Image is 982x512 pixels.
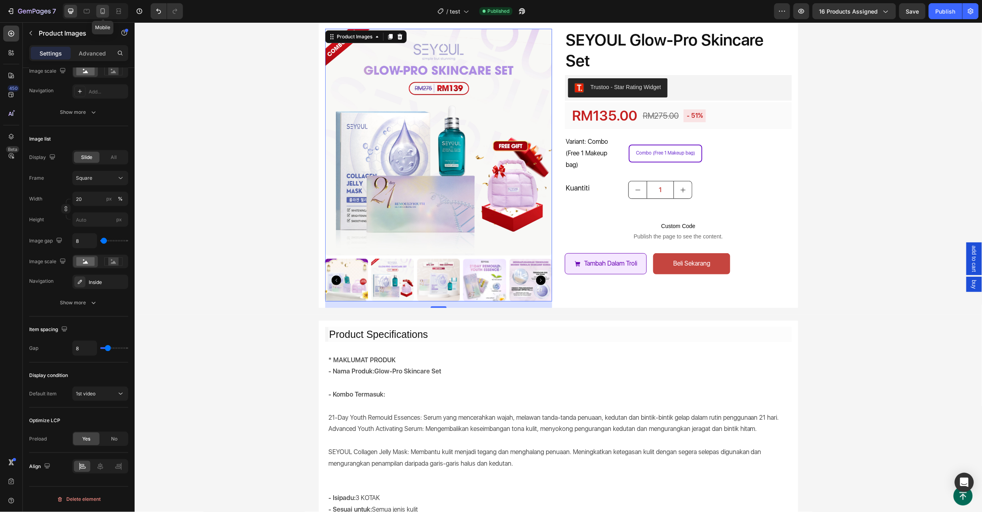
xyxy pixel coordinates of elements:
div: Beta [6,146,19,153]
div: Show more [60,299,97,307]
button: Square [72,171,128,185]
div: Add... [89,88,126,95]
span: Combo (Free 1 Makeup bag) [501,128,561,133]
span: Custom Code [437,199,651,208]
span: Yes [82,435,90,443]
input: Auto [73,234,97,248]
span: px [116,216,122,222]
button: decrement [494,159,512,176]
button: Publish [929,3,962,19]
button: px [115,194,125,204]
p: Kuantiti [431,159,455,172]
span: Publish the page to see the content. [437,210,651,218]
label: Frame [29,175,44,182]
input: quantity [512,159,539,176]
div: Publish [936,7,956,16]
span: Slide [81,154,92,161]
div: RM135.00 [437,80,503,107]
span: buy [836,258,844,267]
strong: - Kombo Termasuk: [194,368,250,376]
button: Tambah Dalam Troli [430,231,512,252]
span: 1st video [76,391,95,397]
p: 7 [52,6,56,16]
span: Published [487,8,509,15]
button: Show more [29,296,128,310]
span: 16 products assigned [819,7,878,16]
button: % [104,194,114,204]
div: RM275.00 [507,85,545,101]
strong: - Nama Produk: [194,345,240,353]
div: Navigation [29,87,54,94]
p: Product Images [39,28,107,38]
div: Delete element [57,495,101,504]
pre: - 51% [549,87,571,100]
p: Advanced [79,49,106,58]
span: add to cart [836,223,844,250]
button: Show more [29,105,128,119]
label: Height [29,216,44,223]
p: Settings [40,49,62,58]
span: Save [906,8,919,15]
h2: Product Specifications [194,305,657,320]
button: 16 products assigned [813,3,896,19]
button: Save [899,3,926,19]
div: Show more [60,108,97,116]
div: Align [29,461,52,472]
button: 1st video [72,387,128,401]
span: test [450,7,460,16]
div: Display condition [29,372,68,379]
span: / [446,7,448,16]
div: Undo/Redo [151,3,183,19]
div: Inside [89,279,126,286]
div: Optimize LCP [29,417,60,424]
span: No [111,435,117,443]
div: Product Images [201,11,239,18]
div: Image scale [29,66,68,77]
legend: Variant: Combo (Free 1 Makeup bag) [430,113,478,149]
p: Beli Sekarang [539,236,576,247]
div: Trustoo - Star Rating Widget [456,61,527,69]
div: Navigation [29,278,54,285]
h2: SEYOUL Glow-Pro Skincare Set [430,6,657,50]
div: % [118,195,123,202]
div: Display [29,152,57,163]
div: px [106,195,112,202]
div: 450 [8,85,19,91]
input: Auto [73,341,97,355]
button: increment [539,159,557,176]
button: <p>Beli Sekarang</p> [519,231,596,252]
div: Image gap [29,236,64,246]
button: Delete element [29,493,128,506]
input: px% [72,192,128,206]
img: Trustoo.png [440,61,449,70]
button: Trustoo - Star Rating Widget [433,56,533,75]
input: px [72,212,128,227]
label: Width [29,195,42,202]
button: Carousel Back Arrow [197,253,207,263]
div: Image scale [29,256,68,267]
span: Square [76,175,92,182]
div: Image list [29,135,51,143]
strong: * MAKLUMAT PRODUK [194,334,261,341]
span: All [111,154,117,161]
b: Glow-Pro Skincare Set [240,345,306,353]
span: Advanced Youth Activating Serum: Mengembalikan keseimbangan tona kulit, menyokong pengurangan ked... [194,403,627,445]
button: Carousel Next Arrow [402,253,411,263]
div: Preload [29,435,47,443]
div: Gap [29,345,38,352]
div: Default item [29,390,57,397]
span: 21-Day Youth Remould Essences: Serum yang mencerahkan wajah, melawan tanda-tanda penuaan, kedutan... [194,391,644,399]
button: 7 [3,3,60,19]
div: Tambah Dalam Troli [449,236,503,247]
div: Open Intercom Messenger [955,473,974,492]
div: Item spacing [29,324,69,335]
